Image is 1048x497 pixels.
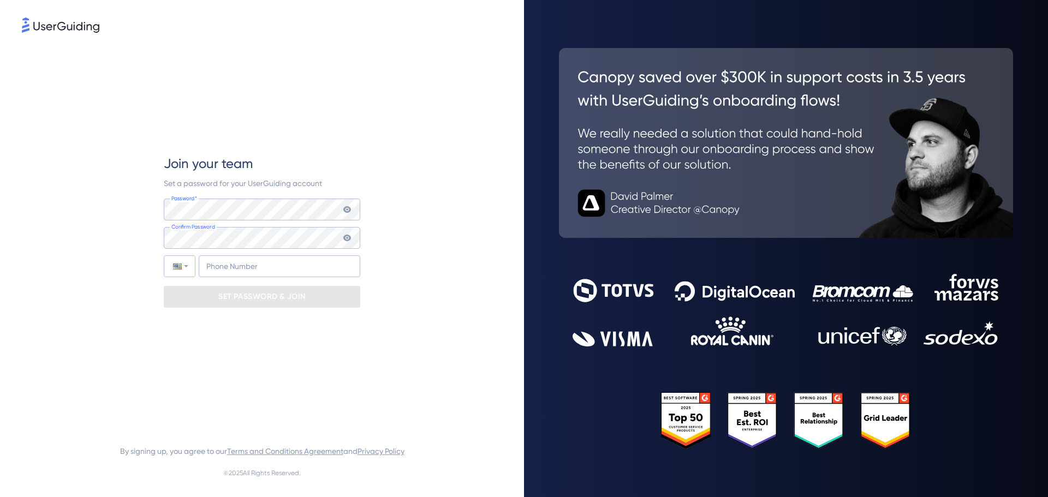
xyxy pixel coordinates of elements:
a: Privacy Policy [358,447,404,456]
span: Join your team [164,155,253,172]
img: 26c0aa7c25a843aed4baddd2b5e0fa68.svg [559,48,1013,238]
span: © 2025 All Rights Reserved. [223,466,301,480]
img: 25303e33045975176eb484905ab012ff.svg [661,392,911,450]
p: SET PASSWORD & JOIN [218,288,306,306]
img: 8faab4ba6bc7696a72372aa768b0286c.svg [22,17,99,33]
span: By signing up, you agree to our and [120,445,404,458]
img: 9302ce2ac39453076f5bc0f2f2ca889b.svg [573,274,999,346]
a: Terms and Conditions Agreement [227,447,343,456]
span: Set a password for your UserGuiding account [164,179,322,188]
div: United States: + 1 [164,256,195,277]
input: Phone Number [199,255,360,277]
